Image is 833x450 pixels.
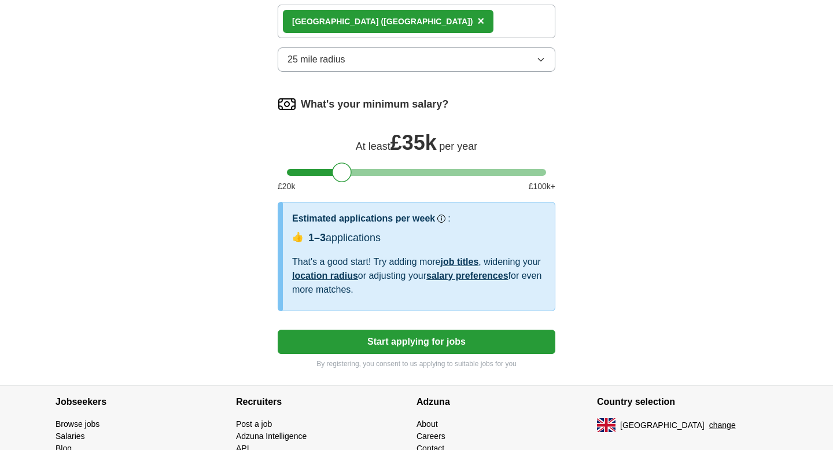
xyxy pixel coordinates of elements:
[292,255,545,297] div: That's a good start! Try adding more , widening your or adjusting your for even more matches.
[426,271,508,281] a: salary preferences
[56,419,99,429] a: Browse jobs
[288,53,345,67] span: 25 mile radius
[236,431,307,441] a: Adzuna Intelligence
[441,257,479,267] a: job titles
[417,431,445,441] a: Careers
[308,230,381,246] div: applications
[278,95,296,113] img: salary.png
[278,330,555,354] button: Start applying for jobs
[292,17,379,26] strong: [GEOGRAPHIC_DATA]
[301,97,448,112] label: What's your minimum salary?
[278,359,555,369] p: By registering, you consent to us applying to suitable jobs for you
[709,419,736,431] button: change
[477,14,484,27] span: ×
[439,141,477,152] span: per year
[381,17,473,26] span: ([GEOGRAPHIC_DATA])
[417,419,438,429] a: About
[390,131,437,154] span: £ 35k
[477,13,484,30] button: ×
[597,418,615,432] img: UK flag
[356,141,390,152] span: At least
[308,232,326,244] span: 1–3
[292,271,358,281] a: location radius
[620,419,705,431] span: [GEOGRAPHIC_DATA]
[292,230,304,244] span: 👍
[448,212,450,226] h3: :
[597,386,777,418] h4: Country selection
[278,180,295,193] span: £ 20 k
[56,431,85,441] a: Salaries
[278,47,555,72] button: 25 mile radius
[236,419,272,429] a: Post a job
[292,212,435,226] h3: Estimated applications per week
